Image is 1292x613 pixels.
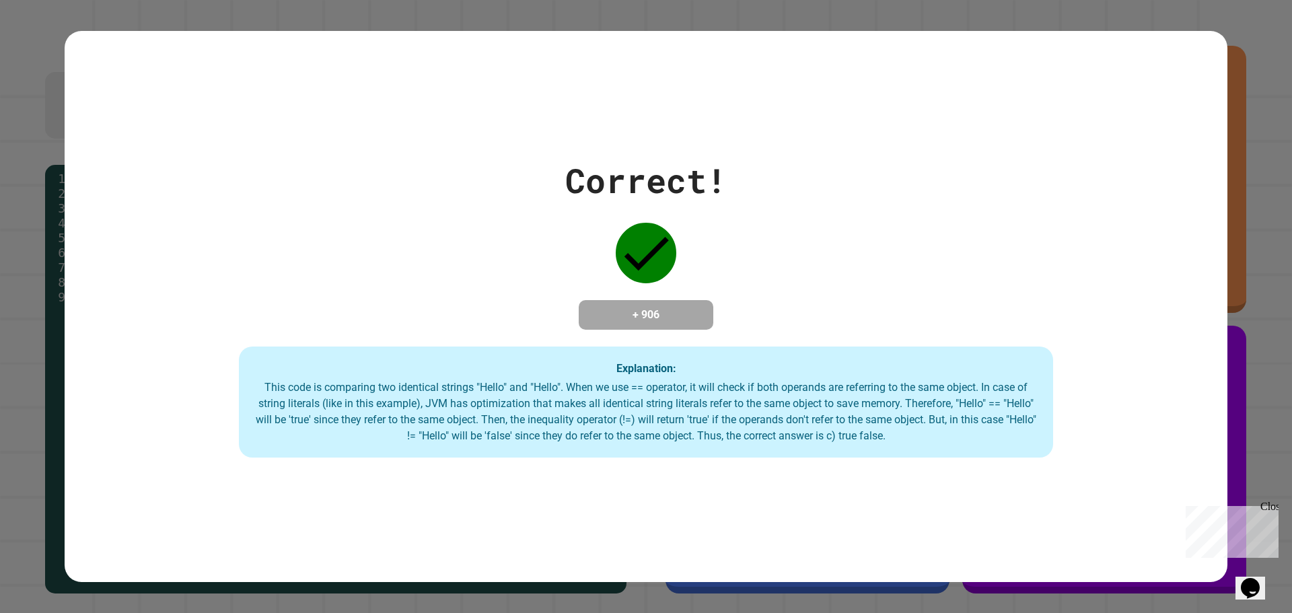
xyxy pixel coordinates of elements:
iframe: chat widget [1235,559,1279,600]
h4: + 906 [592,307,700,323]
div: Correct! [565,155,727,206]
div: Chat with us now!Close [5,5,93,85]
iframe: chat widget [1180,501,1279,558]
div: This code is comparing two identical strings "Hello" and "Hello". When we use == operator, it wil... [252,380,1040,444]
strong: Explanation: [616,361,676,374]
